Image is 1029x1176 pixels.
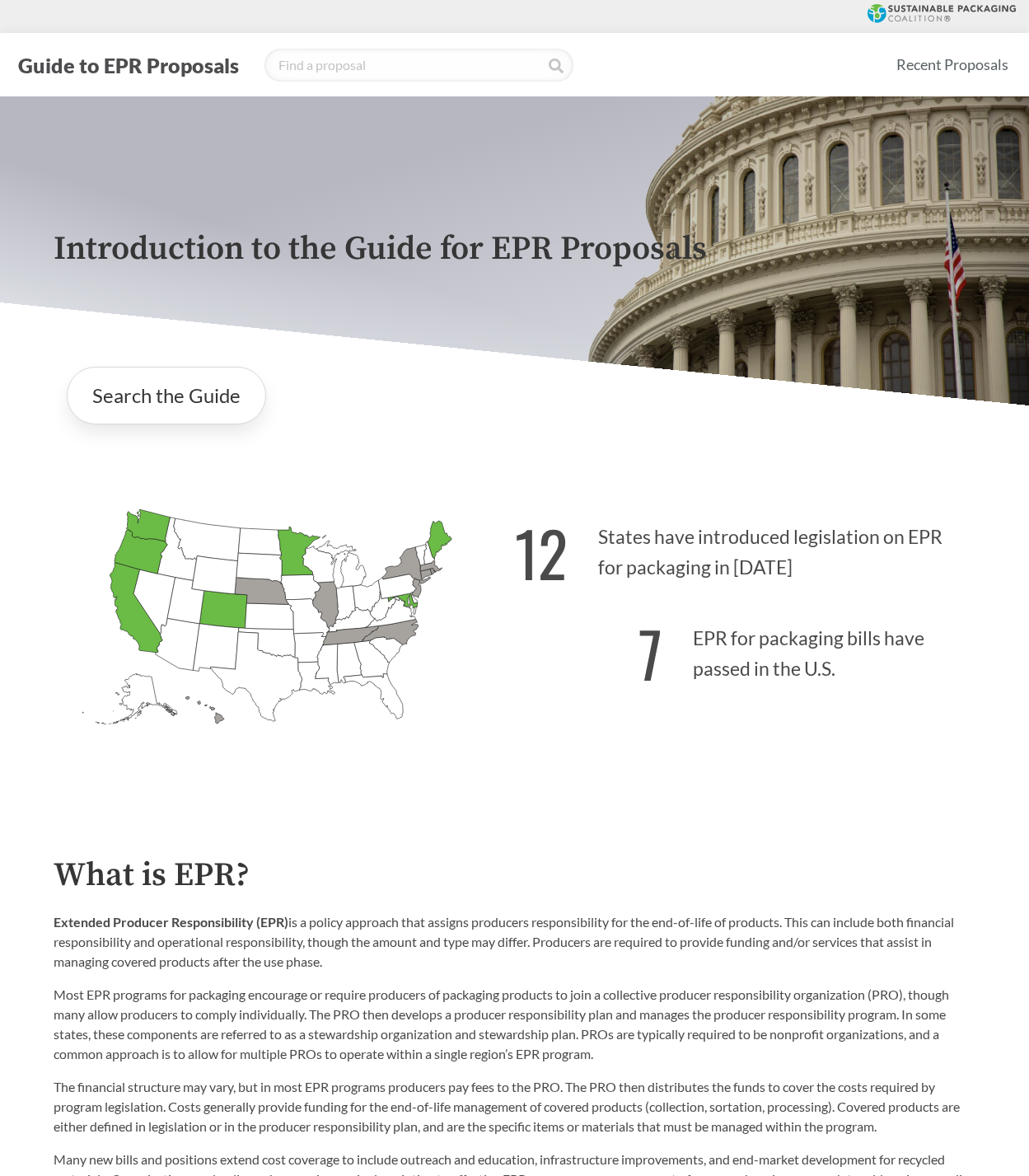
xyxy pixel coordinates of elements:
p: States have introduced legislation on EPR for packaging in [DATE] [515,497,976,598]
p: Most EPR programs for packaging encourage or require producers of packaging products to join a co... [54,985,976,1064]
input: Find a proposal [264,49,573,82]
strong: Extended Producer Responsibility (EPR) [54,914,288,930]
button: Guide to EPR Proposals [13,52,244,78]
a: Search the Guide [67,367,266,424]
strong: 7 [638,607,662,699]
p: EPR for packaging bills have passed in the U.S. [515,598,976,700]
p: is a policy approach that assigns producers responsibility for the end-of-life of products. This ... [54,912,976,972]
p: Introduction to the Guide for EPR Proposals [54,231,976,268]
p: The financial structure may vary, but in most EPR programs producers pay fees to the PRO. The PRO... [54,1077,976,1136]
a: Recent Proposals [889,46,1016,83]
strong: 12 [515,507,568,598]
h2: What is EPR? [54,857,976,894]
